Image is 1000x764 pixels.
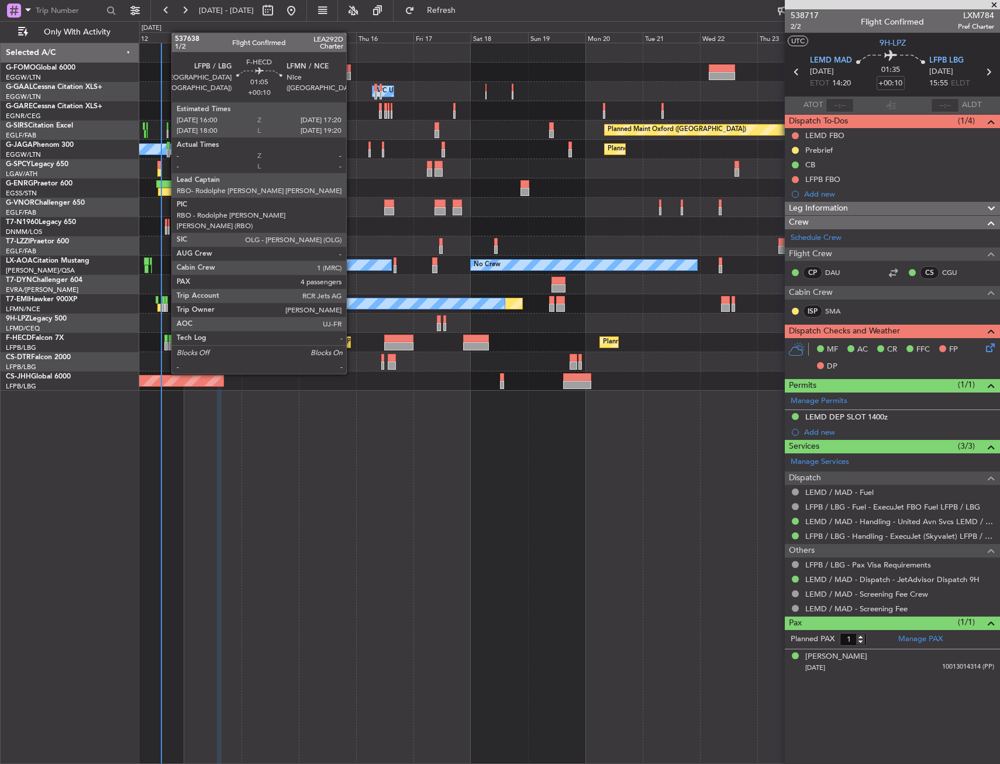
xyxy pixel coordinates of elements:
span: 01:35 [881,64,900,76]
div: Planned Maint [GEOGRAPHIC_DATA] ([GEOGRAPHIC_DATA]) [603,333,787,351]
div: Sun 12 [126,32,184,43]
div: Planned Maint [GEOGRAPHIC_DATA] ([GEOGRAPHIC_DATA]) [608,140,792,158]
div: LFPB FBO [805,174,840,184]
span: (3/3) [958,440,975,452]
span: 538717 [791,9,819,22]
a: DAU [825,267,851,278]
a: LFMN/NCE [6,305,40,314]
a: EGLF/FAB [6,247,36,256]
a: CS-DTRFalcon 2000 [6,354,71,361]
span: Services [789,440,819,453]
span: LEMD MAD [810,55,852,67]
span: Pax [789,617,802,630]
div: CS [920,266,939,279]
input: Trip Number [36,2,103,19]
a: LX-AOACitation Mustang [6,257,89,264]
span: T7-DYN [6,277,32,284]
span: CS-JHH [6,373,31,380]
a: Manage Services [791,456,849,468]
span: ELDT [951,78,970,90]
div: [DATE] [142,23,161,33]
span: Leg Information [789,202,848,215]
span: ETOT [810,78,829,90]
span: G-GAAL [6,84,33,91]
a: G-SIRSCitation Excel [6,122,73,129]
a: LFPB/LBG [6,382,36,391]
span: T7-EMI [6,296,29,303]
div: No Crew Hamburg (Fuhlsbuttel Intl) [208,256,314,274]
a: DNMM/LOS [6,228,42,236]
div: Planned Maint Oxford ([GEOGRAPHIC_DATA]) [608,121,746,139]
a: LEMD / MAD - Screening Fee [805,604,908,614]
a: LEMD / MAD - Screening Fee Crew [805,589,928,599]
span: CS-DTR [6,354,31,361]
span: DP [827,361,837,373]
span: G-SIRS [6,122,28,129]
button: UTC [788,36,808,46]
div: Wed 15 [299,32,356,43]
span: T7-N1960 [6,219,39,226]
span: (1/1) [958,616,975,628]
input: --:-- [826,98,854,112]
a: EGGW/LTN [6,73,41,82]
a: G-FOMOGlobal 6000 [6,64,75,71]
a: EGLF/FAB [6,208,36,217]
a: EGSS/STN [6,189,37,198]
span: AC [857,344,868,356]
span: LFPB LBG [929,55,964,67]
label: Planned PAX [791,634,835,645]
span: [DATE] - [DATE] [199,5,254,16]
a: EGGW/LTN [6,92,41,101]
span: (1/4) [958,115,975,127]
span: T7-LZZI [6,238,30,245]
span: F-HECD [6,335,32,342]
a: LEMD / MAD - Handling - United Avn Svcs LEMD / MAD [805,517,994,526]
div: Tue 14 [242,32,299,43]
a: LEMD / MAD - Fuel [805,487,874,497]
div: Tue 21 [643,32,700,43]
span: Flight Crew [789,247,832,261]
a: LFPB/LBG [6,343,36,352]
span: [DATE] [805,663,825,672]
a: T7-DYNChallenger 604 [6,277,82,284]
span: Dispatch Checks and Weather [789,325,900,338]
span: G-SPCY [6,161,31,168]
span: Others [789,544,815,557]
span: MF [827,344,838,356]
span: FP [949,344,958,356]
span: Only With Activity [30,28,123,36]
span: 14:20 [832,78,851,90]
span: 15:55 [929,78,948,90]
div: Planned Maint [GEOGRAPHIC_DATA] ([GEOGRAPHIC_DATA]) [201,333,385,351]
div: LEMD DEP SLOT 1400z [805,412,888,422]
div: ISP [803,305,822,318]
a: Schedule Crew [791,232,842,244]
a: G-GAALCessna Citation XLS+ [6,84,102,91]
span: 9H-LPZ [6,315,29,322]
a: LFPB / LBG - Handling - ExecuJet (Skyvalet) LFPB / LBG [805,531,994,541]
span: LX-AOA [6,257,33,264]
span: Dispatch To-Dos [789,115,848,128]
a: LEMD / MAD - Dispatch - JetAdvisor Dispatch 9H [805,574,980,584]
div: [PERSON_NAME] [805,651,867,663]
div: Owner [273,82,293,100]
span: G-JAGA [6,142,33,149]
span: ALDT [962,99,981,111]
a: CGU [942,267,968,278]
div: Add new [804,189,994,199]
a: LFPB / LBG - Fuel - ExecuJet FBO Fuel LFPB / LBG [805,502,980,512]
a: 9H-LPZLegacy 500 [6,315,67,322]
div: Sun 19 [528,32,585,43]
a: LFPB / LBG - Pax Visa Requirements [805,560,931,570]
a: SMA [825,306,851,316]
span: LXM784 [958,9,994,22]
span: G-VNOR [6,199,35,207]
div: CP [803,266,822,279]
span: [DATE] [929,66,953,78]
div: Prebrief [805,145,833,155]
a: LFMD/CEQ [6,324,40,333]
a: T7-LZZIPraetor 600 [6,238,69,245]
span: Refresh [417,6,466,15]
a: LFPB/LBG [6,363,36,371]
span: (1/1) [958,378,975,391]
